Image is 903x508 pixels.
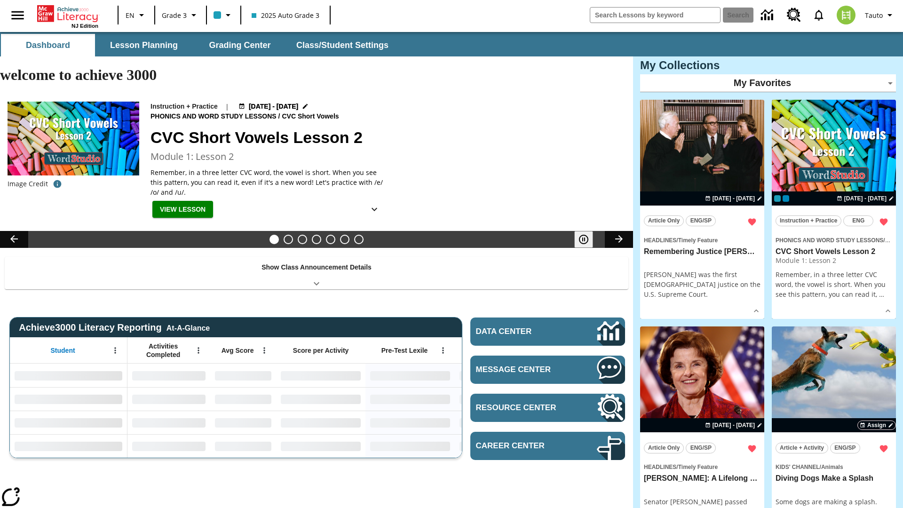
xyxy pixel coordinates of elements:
[150,111,278,122] span: Phonics and Word Study Lessons
[193,34,287,56] button: Grading Center
[640,100,764,319] div: lesson details
[210,7,238,24] button: Class color is light blue. Change class color
[574,231,593,248] button: Pause
[678,464,718,470] span: Timely Feature
[8,179,48,189] p: Image Credit
[686,443,716,453] button: ENG/SP
[150,126,622,150] h2: CVC Short Vowels Lesson 2
[166,322,210,333] div: At-A-Glance
[776,235,892,245] span: Topic: Phonics and Word Study Lessons/CVC Short Vowels
[783,195,789,202] div: OL 2025 Auto Grade 4
[269,235,279,244] button: Slide 1 CVC Short Vowels Lesson 2
[690,216,712,226] span: ENG/SP
[127,411,210,434] div: No Data,
[237,102,311,111] button: Aug 18 - Aug 18 Choose Dates
[126,10,135,20] span: EN
[820,464,821,470] span: /
[830,443,860,453] button: ENG/SP
[749,304,763,318] button: Show Details
[686,215,716,226] button: ENG/SP
[210,411,276,434] div: No Data,
[470,432,625,460] a: Career Center
[703,421,764,429] button: Aug 18 - Aug 18 Choose Dates
[831,3,861,27] button: Select a new avatar
[640,59,896,72] h3: My Collections
[678,237,718,244] span: Timely Feature
[455,387,544,411] div: No Data,
[476,365,569,374] span: Message Center
[644,247,760,257] h3: Remembering Justice O'Connor
[834,443,855,453] span: ENG/SP
[644,474,760,484] h3: Dianne Feinstein: A Lifelong Leader
[676,464,678,470] span: /
[298,235,307,244] button: Slide 3 Remembering Justice O'Connor
[51,346,75,355] span: Student
[121,7,151,24] button: Language: EN, Select a language
[713,194,755,203] span: [DATE] - [DATE]
[844,194,887,203] span: [DATE] - [DATE]
[605,231,633,248] button: Lesson carousel, Next
[776,443,828,453] button: Article + Activity
[744,440,760,457] button: Remove from Favorites
[640,74,896,92] div: My Favorites
[676,237,678,244] span: /
[150,150,622,164] h3: Module 1: Lesson 2
[781,2,807,28] a: Resource Center, Will open in new tab
[776,461,892,472] span: Topic: Kids' Channel/Animals
[354,235,364,244] button: Slide 7 Career Lesson
[744,214,760,230] button: Remove from Favorites
[261,262,372,272] p: Show Class Announcement Details
[37,4,98,23] a: Home
[278,112,280,120] span: /
[312,235,321,244] button: Slide 4 Taking Movies to the X-Dimension
[455,411,544,434] div: No Data,
[48,175,67,192] button: Image credit: TOXIC CAT/Shutterstock
[470,394,625,422] a: Resource Center, Will open in new tab
[191,343,206,357] button: Open Menu
[867,421,886,429] span: Assign
[774,195,781,202] div: Current Class
[755,2,781,28] a: Data Center
[861,7,899,24] button: Profile/Settings
[703,194,764,203] button: Aug 18 - Aug 18 Choose Dates
[1,34,95,56] button: Dashboard
[837,6,855,24] img: avatar image
[644,215,684,226] button: Article Only
[476,403,569,413] span: Resource Center
[772,100,896,319] div: lesson details
[644,270,760,299] div: [PERSON_NAME] was the first [DEMOGRAPHIC_DATA] justice on the U.S. Supreme Court.
[470,317,625,346] a: Data Center
[150,167,386,197] p: Remember, in a three letter CVC word, the vowel is short. When you see this pattern, you can read...
[476,327,565,336] span: Data Center
[852,216,864,226] span: ENG
[162,10,187,20] span: Grade 3
[282,111,341,122] span: CVC Short Vowels
[644,461,760,472] span: Topic: Headlines/Timely Feature
[843,215,873,226] button: ENG
[4,1,32,29] button: Open side menu
[807,3,831,27] a: Notifications
[257,343,271,357] button: Open Menu
[284,235,293,244] button: Slide 2 Dianne Feinstein: A Lifelong Leader
[644,237,676,244] span: Headlines
[821,464,843,470] span: Animals
[883,235,890,244] span: /
[127,434,210,458] div: No Data,
[127,364,210,387] div: No Data,
[776,474,892,484] h3: Diving Dogs Make a Splash
[249,102,298,111] span: [DATE] - [DATE]
[470,356,625,384] a: Message Center
[875,214,892,230] button: Remove from Favorites
[875,440,892,457] button: Remove from Favorites
[97,34,191,56] button: Lesson Planning
[879,290,884,299] span: …
[835,194,896,203] button: Aug 18 - Aug 18 Choose Dates
[8,102,139,176] img: CVC Short Vowels Lesson 2.
[881,304,895,318] button: Show Details
[857,421,896,430] button: Assign Choose Dates
[210,434,276,458] div: No Data,
[152,201,213,218] button: View Lesson
[108,343,122,357] button: Open Menu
